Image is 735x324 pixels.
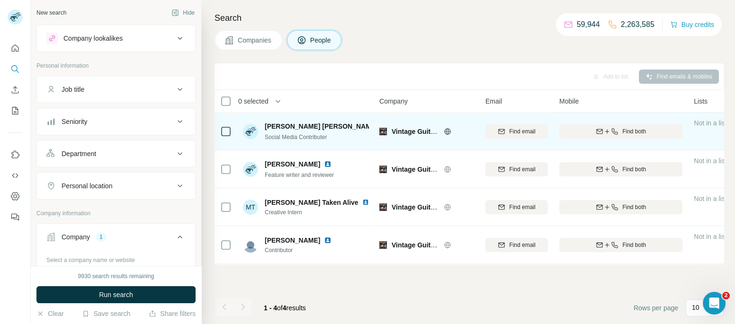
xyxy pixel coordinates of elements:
span: Vintage Guitar Magazine [392,128,468,135]
span: Find email [509,203,535,211]
img: Avatar [243,237,258,253]
span: Not in a list [694,233,726,240]
button: Find both [559,162,682,176]
span: [PERSON_NAME] [PERSON_NAME] [265,122,378,131]
button: Find email [485,162,548,176]
div: 9930 search results remaining [78,272,154,280]
button: My lists [8,102,23,119]
span: Find email [509,127,535,136]
span: Find email [509,165,535,174]
img: LinkedIn logo [362,199,369,206]
span: of [277,304,283,312]
button: Dashboard [8,188,23,205]
span: Vintage Guitar Magazine [392,241,468,249]
button: Find both [559,124,682,139]
span: Rows per page [634,303,678,313]
button: Enrich CSV [8,81,23,98]
span: Mobile [559,96,579,106]
button: Company lookalikes [37,27,195,50]
button: Use Surfe API [8,167,23,184]
span: 4 [283,304,287,312]
span: Social Media Contributer [265,134,327,140]
span: Not in a list [694,119,726,127]
span: Vintage Guitar Magazine [392,203,468,211]
button: Find both [559,238,682,252]
button: Hide [165,6,201,20]
img: LinkedIn logo [324,236,332,244]
span: Feature writer and reviewer [265,172,334,178]
div: 1 [96,233,107,241]
div: Company lookalikes [63,34,123,43]
button: Personal location [37,175,195,197]
img: Logo of Vintage Guitar Magazine [379,166,387,173]
span: Not in a list [694,157,726,165]
div: Seniority [62,117,87,126]
span: [PERSON_NAME] [265,236,320,245]
p: Company information [36,209,196,218]
span: Find both [622,165,646,174]
button: Find email [485,124,548,139]
div: Company [62,232,90,242]
div: MT [243,200,258,215]
span: 2 [722,292,730,299]
span: Run search [99,290,133,299]
h4: Search [215,11,724,25]
img: Avatar [243,162,258,177]
span: Find email [509,241,535,249]
iframe: Intercom live chat [703,292,726,315]
div: Department [62,149,96,158]
img: Logo of Vintage Guitar Magazine [379,128,387,135]
button: Quick start [8,40,23,57]
img: Logo of Vintage Guitar Magazine [379,203,387,211]
span: 1 - 4 [264,304,277,312]
span: Vintage Guitar Magazine [392,166,468,173]
span: Creative Intern [265,208,369,217]
button: Company1 [37,226,195,252]
div: Job title [62,85,84,94]
img: LinkedIn logo [324,160,332,168]
button: Find email [485,238,548,252]
span: [PERSON_NAME] Taken Alive [265,198,359,207]
button: Find email [485,200,548,214]
button: Share filters [149,309,196,318]
span: Lists [694,96,708,106]
span: Find both [622,127,646,136]
img: Logo of Vintage Guitar Magazine [379,241,387,249]
p: 59,944 [577,19,600,30]
span: People [310,35,332,45]
span: Company [379,96,408,106]
button: Job title [37,78,195,101]
button: Buy credits [670,18,714,31]
button: Clear [36,309,63,318]
span: results [264,304,306,312]
div: Personal location [62,181,112,191]
span: Not in a list [694,195,726,202]
span: Contributor [265,246,335,254]
button: Find both [559,200,682,214]
button: Save search [82,309,130,318]
span: Companies [238,35,272,45]
button: Search [8,61,23,78]
p: 10 [692,303,699,312]
img: Avatar [243,124,258,139]
div: Select a company name or website [46,252,186,264]
button: Use Surfe on LinkedIn [8,146,23,163]
p: 2,263,585 [621,19,654,30]
button: Run search [36,286,196,303]
span: [PERSON_NAME] [265,159,320,169]
button: Department [37,142,195,165]
button: Feedback [8,209,23,226]
button: Seniority [37,110,195,133]
div: New search [36,9,66,17]
p: Personal information [36,61,196,70]
span: Find both [622,241,646,249]
span: Email [485,96,502,106]
span: Find both [622,203,646,211]
span: 0 selected [238,96,269,106]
